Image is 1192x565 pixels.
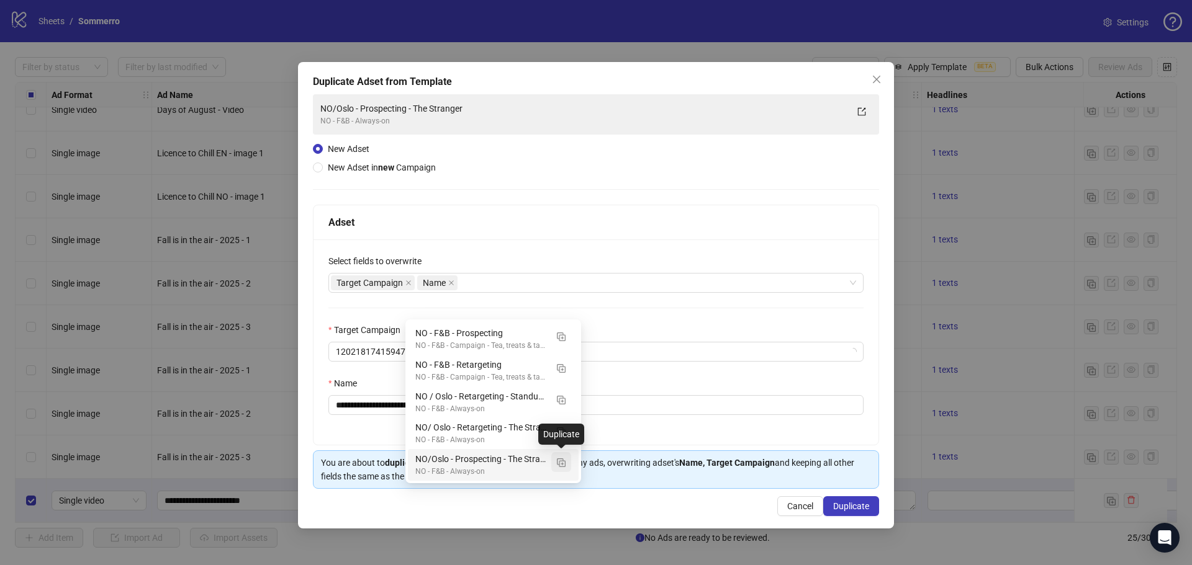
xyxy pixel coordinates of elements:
span: close [405,280,412,286]
img: Duplicate [557,364,566,373]
button: Duplicate [551,326,571,346]
div: NO - F&B - Campaign - Tea, treats & tales [415,340,546,352]
div: Duplicate Adset from Template [313,74,879,89]
button: Duplicate [551,452,571,472]
button: Close [867,69,887,89]
span: Duplicate [833,501,869,511]
div: Adset [328,215,864,230]
div: Duplicate [538,424,584,445]
div: NO / Oslo - Retargeting - Standup Inkognito [408,386,579,418]
div: NO - F&B - Prospecting [415,326,546,340]
span: close [872,74,882,84]
img: Duplicate [557,458,566,467]
div: NO/Oslo - Prospecting - The Stranger [415,452,546,466]
span: Target Campaign [331,275,415,290]
strong: duplicate and publish [385,458,470,468]
div: NO/Oslo - Prospecting - The Stranger [408,449,579,481]
input: Name [328,395,864,415]
div: You are about to the selected adset without any ads, overwriting adset's and keeping all other fi... [321,456,871,483]
label: Select fields to overwrite [328,254,430,268]
span: Cancel [787,501,813,511]
div: Open Intercom Messenger [1150,523,1180,553]
div: NO - F&B - Retargeting [415,358,546,371]
button: Duplicate [551,389,571,409]
span: Name [423,276,446,290]
span: Target Campaign [336,276,403,290]
div: NO - F&B - Campaign - Tea, treats & tales [415,371,546,383]
span: 120218174159470339 [336,342,856,361]
strong: new [378,162,394,172]
div: NO/ Oslo - Retargeting - The Stranger [408,417,579,449]
div: NO / Oslo - Retargeting - Standup Inkognito [415,389,546,403]
div: NO - F&B - Always-on [320,115,847,127]
div: NO - F&B - Always-on [415,403,546,415]
span: Name [417,275,458,290]
span: New Adset [328,144,369,154]
div: NO - F&B - Always-on [415,466,546,478]
div: NO/Oslo - Prospecting - The Stranger [320,102,847,115]
img: Duplicate [557,332,566,341]
strong: Name, Target Campaign [679,458,775,468]
label: Name [328,376,365,390]
div: NO - F&B - Always-on [415,434,546,446]
div: NO/ Oslo - Retargeting - The Stranger [415,420,546,434]
span: New Adset in Campaign [328,162,436,172]
span: close [448,280,454,286]
div: NO - F&B - Prospecting [408,323,579,355]
button: Duplicate [551,358,571,378]
button: Duplicate [551,420,571,440]
button: Duplicate [823,496,879,516]
span: export [857,107,866,116]
div: NO - F&B - Retargeting [408,355,579,386]
button: Cancel [777,496,823,516]
label: Target Campaign [328,323,409,337]
img: Duplicate [557,396,566,404]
